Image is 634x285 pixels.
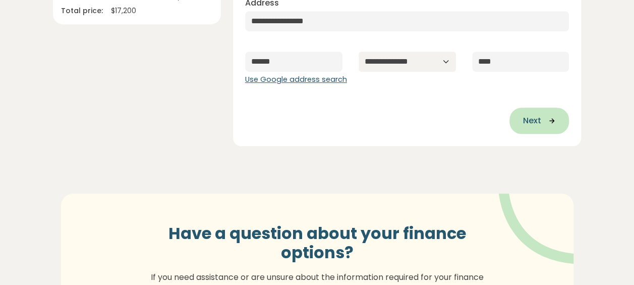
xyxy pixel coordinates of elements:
[509,108,569,134] button: Next
[61,6,103,16] div: Total price:
[145,224,489,263] h3: Have a question about your finance options?
[111,6,213,16] div: $ 17,200
[472,166,604,264] img: vector
[523,115,541,127] span: Next
[245,74,347,85] button: Use Google address search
